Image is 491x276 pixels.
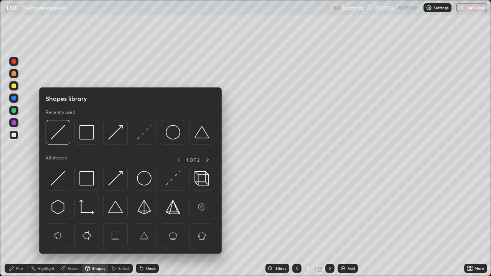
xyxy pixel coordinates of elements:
[475,266,484,270] div: More
[341,5,363,11] p: Recording
[108,125,123,140] img: svg+xml;charset=utf-8,%3Csvg%20xmlns%3D%22http%3A%2F%2Fwww.w3.org%2F2000%2Fsvg%22%20width%3D%2230...
[137,171,152,186] img: svg+xml;charset=utf-8,%3Csvg%20xmlns%3D%22http%3A%2F%2Fwww.w3.org%2F2000%2Fsvg%22%20width%3D%2236...
[38,266,54,270] div: Highlight
[68,266,79,270] div: Eraser
[23,5,65,11] p: Thermodynamics-14
[108,228,123,243] img: svg+xml;charset=utf-8,%3Csvg%20xmlns%3D%22http%3A%2F%2Fwww.w3.org%2F2000%2Fsvg%22%20width%3D%2265...
[166,200,180,214] img: svg+xml;charset=utf-8,%3Csvg%20xmlns%3D%22http%3A%2F%2Fwww.w3.org%2F2000%2Fsvg%22%20width%3D%2234...
[108,171,123,186] img: svg+xml;charset=utf-8,%3Csvg%20xmlns%3D%22http%3A%2F%2Fwww.w3.org%2F2000%2Fsvg%22%20width%3D%2230...
[79,171,94,186] img: svg+xml;charset=utf-8,%3Csvg%20xmlns%3D%22http%3A%2F%2Fwww.w3.org%2F2000%2Fsvg%22%20width%3D%2234...
[137,228,152,243] img: svg+xml;charset=utf-8,%3Csvg%20xmlns%3D%22http%3A%2F%2Fwww.w3.org%2F2000%2Fsvg%22%20width%3D%2265...
[137,125,152,140] img: svg+xml;charset=utf-8,%3Csvg%20xmlns%3D%22http%3A%2F%2Fwww.w3.org%2F2000%2Fsvg%22%20width%3D%2230...
[92,266,105,270] div: Shapes
[46,94,87,103] h5: Shapes library
[275,266,286,270] div: Slides
[118,266,130,270] div: Select
[7,5,17,11] p: LIVE
[51,125,65,140] img: svg+xml;charset=utf-8,%3Csvg%20xmlns%3D%22http%3A%2F%2Fwww.w3.org%2F2000%2Fsvg%22%20width%3D%2230...
[433,6,448,10] p: Settings
[426,5,432,11] img: class-settings-icons
[456,3,487,12] button: End Class
[194,171,209,186] img: svg+xml;charset=utf-8,%3Csvg%20xmlns%3D%22http%3A%2F%2Fwww.w3.org%2F2000%2Fsvg%22%20width%3D%2235...
[314,266,316,271] div: /
[51,200,65,214] img: svg+xml;charset=utf-8,%3Csvg%20xmlns%3D%22http%3A%2F%2Fwww.w3.org%2F2000%2Fsvg%22%20width%3D%2230...
[16,266,23,270] div: Pen
[166,228,180,243] img: svg+xml;charset=utf-8,%3Csvg%20xmlns%3D%22http%3A%2F%2Fwww.w3.org%2F2000%2Fsvg%22%20width%3D%2265...
[186,157,199,163] p: 1 OF 2
[79,125,94,140] img: svg+xml;charset=utf-8,%3Csvg%20xmlns%3D%22http%3A%2F%2Fwww.w3.org%2F2000%2Fsvg%22%20width%3D%2234...
[51,171,65,186] img: svg+xml;charset=utf-8,%3Csvg%20xmlns%3D%22http%3A%2F%2Fwww.w3.org%2F2000%2Fsvg%22%20width%3D%2230...
[305,266,312,271] div: 3
[137,200,152,214] img: svg+xml;charset=utf-8,%3Csvg%20xmlns%3D%22http%3A%2F%2Fwww.w3.org%2F2000%2Fsvg%22%20width%3D%2234...
[79,228,94,243] img: svg+xml;charset=utf-8,%3Csvg%20xmlns%3D%22http%3A%2F%2Fwww.w3.org%2F2000%2Fsvg%22%20width%3D%2265...
[348,266,355,270] div: Add
[51,228,65,243] img: svg+xml;charset=utf-8,%3Csvg%20xmlns%3D%22http%3A%2F%2Fwww.w3.org%2F2000%2Fsvg%22%20width%3D%2265...
[194,200,209,214] img: svg+xml;charset=utf-8,%3Csvg%20xmlns%3D%22http%3A%2F%2Fwww.w3.org%2F2000%2Fsvg%22%20width%3D%2265...
[166,171,180,186] img: svg+xml;charset=utf-8,%3Csvg%20xmlns%3D%22http%3A%2F%2Fwww.w3.org%2F2000%2Fsvg%22%20width%3D%2230...
[146,266,156,270] div: Undo
[459,5,465,11] img: end-class-cross
[108,200,123,214] img: svg+xml;charset=utf-8,%3Csvg%20xmlns%3D%22http%3A%2F%2Fwww.w3.org%2F2000%2Fsvg%22%20width%3D%2238...
[194,228,209,243] img: svg+xml;charset=utf-8,%3Csvg%20xmlns%3D%22http%3A%2F%2Fwww.w3.org%2F2000%2Fsvg%22%20width%3D%2265...
[46,109,75,115] p: Recently used
[166,125,180,140] img: svg+xml;charset=utf-8,%3Csvg%20xmlns%3D%22http%3A%2F%2Fwww.w3.org%2F2000%2Fsvg%22%20width%3D%2236...
[194,125,209,140] img: svg+xml;charset=utf-8,%3Csvg%20xmlns%3D%22http%3A%2F%2Fwww.w3.org%2F2000%2Fsvg%22%20width%3D%2238...
[79,200,94,214] img: svg+xml;charset=utf-8,%3Csvg%20xmlns%3D%22http%3A%2F%2Fwww.w3.org%2F2000%2Fsvg%22%20width%3D%2233...
[318,265,322,272] div: 16
[334,5,340,11] img: recording.375f2c34.svg
[46,155,67,164] p: All shapes
[340,265,346,271] img: add-slide-button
